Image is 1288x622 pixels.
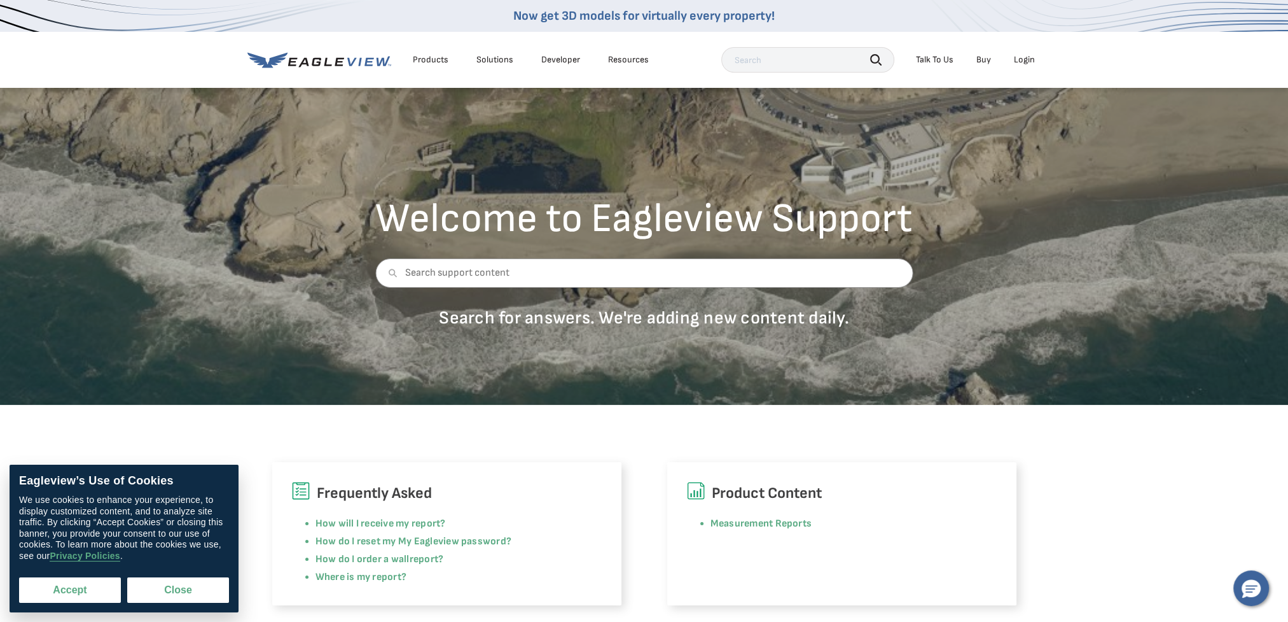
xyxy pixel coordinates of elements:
a: Now get 3D models for virtually every property! [513,8,775,24]
div: Solutions [476,54,513,66]
div: Resources [608,54,649,66]
button: Hello, have a question? Let’s chat. [1233,570,1269,606]
div: Products [413,54,448,66]
a: How do I order a wall [315,553,410,565]
div: Login [1014,54,1035,66]
a: How do I reset my My Eagleview password? [315,535,512,548]
a: report [410,553,438,565]
button: Accept [19,577,121,603]
button: Close [127,577,229,603]
a: Privacy Policies [50,551,120,562]
h2: Welcome to Eagleview Support [375,199,913,239]
a: Measurement Reports [710,518,812,530]
a: How will I receive my report? [315,518,446,530]
div: Eagleview’s Use of Cookies [19,474,229,488]
div: We use cookies to enhance your experience, to display customized content, and to analyze site tra... [19,495,229,562]
a: Where is my report? [315,571,407,583]
input: Search [721,47,894,73]
h6: Product Content [686,481,997,505]
a: Developer [541,54,580,66]
input: Search support content [375,258,913,288]
p: Search for answers. We're adding new content daily. [375,307,913,329]
a: Buy [976,54,991,66]
div: Talk To Us [916,54,953,66]
a: ? [438,553,443,565]
h6: Frequently Asked [291,481,602,505]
